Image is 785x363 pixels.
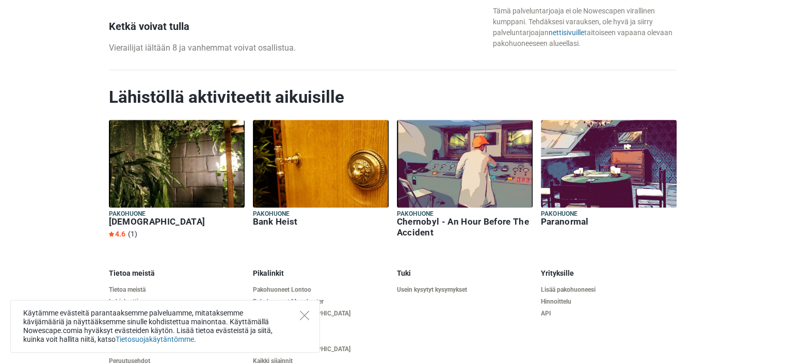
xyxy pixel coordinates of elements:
[253,310,389,318] a: Pakohuoneet [GEOGRAPHIC_DATA]
[541,210,677,218] h5: Pakohuone
[109,210,245,218] h5: Pakohuone
[541,269,677,278] h5: Yrityksille
[541,298,677,306] a: Hinnoittelu
[541,310,677,318] a: API
[253,216,389,227] h6: Bank Heist
[397,286,533,294] a: Usein kysytyt kysymykset
[253,269,389,278] h5: Pikalinkit
[253,322,389,329] a: Pakohuoneet Leeds
[397,210,533,218] h5: Pakohuone
[549,28,584,37] a: nettisivuille
[493,6,677,49] div: Tämä palveluntarjoaja ei ole Nowescapen virallinen kumppani. Tehdäksesi varauksen, ole hyvä ja si...
[541,120,677,229] a: Pakohuone Paranormal
[253,298,389,306] a: Pakohuoneet Manchester
[10,300,320,353] div: Käytämme evästeitä parantaaksemme palveluamme, mitataksemme kävijämääriä ja näyttääksemme sinulle...
[109,20,485,33] h3: Ketkä voivat tulla
[253,345,389,353] a: Pakohuoneet [GEOGRAPHIC_DATA]
[397,216,533,238] h6: Chernobyl - An Hour Before The Accident
[397,120,533,240] a: Pakohuone Chernobyl - An Hour Before The Accident
[253,210,389,218] h5: Pakohuone
[541,286,677,294] a: Lisää pakohuoneesi
[116,335,194,343] a: Tietosuojakäytäntömme
[128,230,137,238] span: (1)
[109,269,245,278] h5: Tietoa meistä
[109,120,245,241] a: Pakohuone [DEMOGRAPHIC_DATA] 4.6 (1)
[300,311,309,320] button: Close
[109,298,245,306] a: Lahjakortti
[109,230,125,238] span: 4.6
[109,286,245,294] a: Tietoa meistä
[541,216,677,227] h6: Paranormal
[109,42,485,54] p: Vierailijat iältään 8 ja vanhemmat voivat osallistua.
[253,286,389,294] a: Pakohuoneet Lontoo
[109,87,677,107] h2: Lähistöllä aktiviteetit aikuisille
[253,334,389,341] a: Pakohuoneet Tallinna
[253,120,389,229] a: Pakohuone Bank Heist
[397,269,533,278] h5: Tuki
[109,216,245,227] h6: [DEMOGRAPHIC_DATA]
